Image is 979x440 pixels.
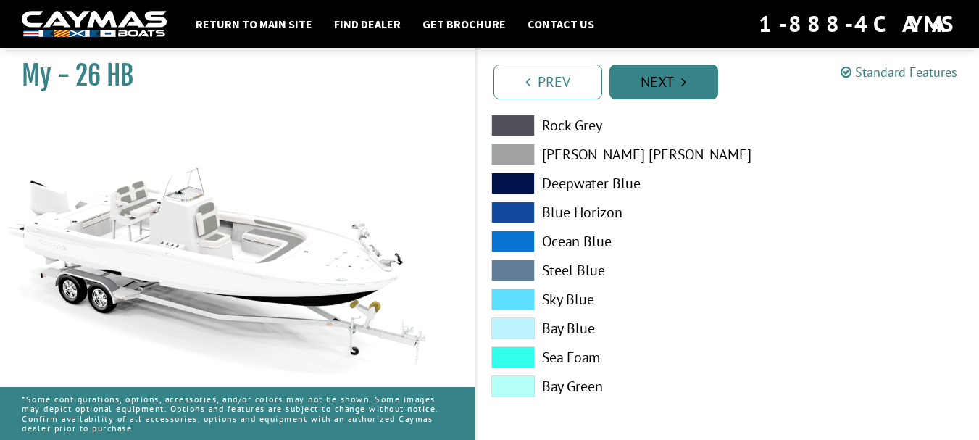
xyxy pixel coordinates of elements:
label: Bay Blue [491,317,714,339]
a: Standard Features [841,64,957,80]
div: 1-888-4CAYMAS [759,8,957,40]
a: Get Brochure [415,14,513,33]
p: *Some configurations, options, accessories, and/or colors may not be shown. Some images may depic... [22,387,454,440]
label: Blue Horizon [491,202,714,223]
label: Ocean Blue [491,231,714,252]
label: [PERSON_NAME] [PERSON_NAME] [491,144,714,165]
a: Return to main site [188,14,320,33]
label: Deepwater Blue [491,173,714,194]
a: Find Dealer [327,14,408,33]
a: Next [609,65,718,99]
label: Bay Green [491,375,714,397]
label: Steel Blue [491,260,714,281]
label: Sky Blue [491,289,714,310]
label: Sea Foam [491,346,714,368]
h1: My - 26 HB [22,59,439,92]
img: white-logo-c9c8dbefe5ff5ceceb0f0178aa75bf4bb51f6bca0971e226c86eb53dfe498488.png [22,11,167,38]
a: Contact Us [520,14,601,33]
label: Rock Grey [491,115,714,136]
a: Prev [493,65,602,99]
